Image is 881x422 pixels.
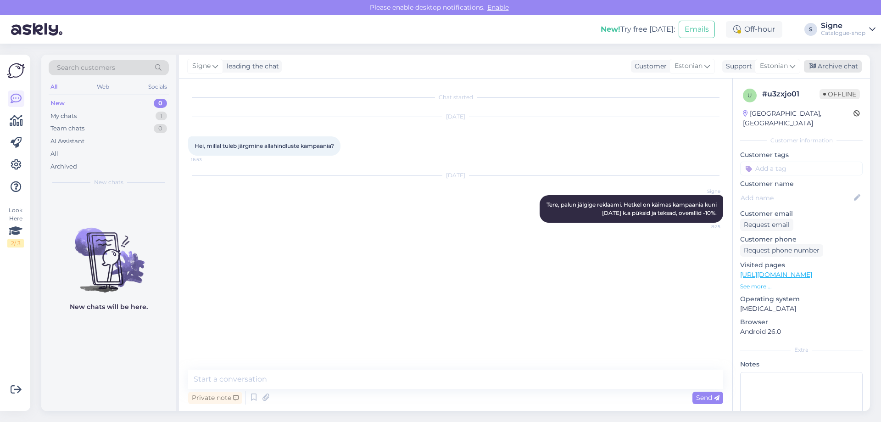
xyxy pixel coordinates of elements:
p: Operating system [740,294,863,304]
a: SigneCatalogue-shop [821,22,875,37]
div: Chat started [188,93,723,101]
div: Look Here [7,206,24,248]
span: Estonian [675,61,703,71]
span: Tere, palun jälgige reklaami. Hetkel on käimas kampaania kuni [DATE] k.a püksid ja teksad, overal... [546,201,718,216]
p: Android 26.0 [740,327,863,337]
div: leading the chat [223,62,279,71]
input: Add a tag [740,162,863,175]
div: Web [95,81,111,93]
p: Visited pages [740,260,863,270]
p: [MEDICAL_DATA] [740,304,863,314]
div: My chats [50,112,77,121]
div: All [50,149,58,158]
p: New chats will be here. [70,302,148,312]
div: 0 [154,124,167,133]
span: Offline [820,89,860,99]
p: See more ... [740,282,863,291]
div: 2 / 3 [7,239,24,248]
span: Signe [686,188,720,195]
div: S [804,23,817,36]
b: New! [601,25,620,34]
span: Send [696,394,719,402]
span: Hei, millal tuleb järgmine allahindluste kampaania? [195,142,334,149]
div: 0 [154,99,167,108]
span: 16:53 [191,156,225,163]
div: Extra [740,346,863,354]
span: Signe [192,61,211,71]
p: Customer email [740,209,863,219]
div: Archived [50,162,77,171]
div: New [50,99,65,108]
div: 1 [156,112,167,121]
div: Request email [740,219,793,231]
span: Enable [485,3,512,11]
div: Request phone number [740,244,823,257]
span: Search customers [57,63,115,73]
p: Browser [740,317,863,327]
div: Private note [188,392,242,404]
div: Team chats [50,124,84,133]
div: Catalogue-shop [821,29,865,37]
div: All [49,81,59,93]
div: Signe [821,22,865,29]
p: Notes [740,360,863,369]
div: Off-hour [726,21,782,38]
div: Archive chat [804,60,862,73]
div: Customer [631,62,667,71]
div: # u3zxjo01 [762,89,820,100]
div: Customer information [740,136,863,145]
div: [DATE] [188,171,723,180]
p: Customer tags [740,150,863,160]
span: u [747,92,752,99]
span: 8:25 [686,223,720,230]
div: [GEOGRAPHIC_DATA], [GEOGRAPHIC_DATA] [743,109,853,128]
span: New chats [94,178,123,186]
div: Support [722,62,752,71]
img: No chats [41,211,176,294]
div: [DATE] [188,113,723,121]
div: Socials [146,81,169,93]
div: AI Assistant [50,137,84,146]
div: Try free [DATE]: [601,24,675,35]
a: [URL][DOMAIN_NAME] [740,270,812,279]
input: Add name [741,193,852,203]
img: Askly Logo [7,62,25,79]
span: Estonian [760,61,788,71]
button: Emails [679,21,715,38]
p: Customer name [740,179,863,189]
p: Customer phone [740,235,863,244]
